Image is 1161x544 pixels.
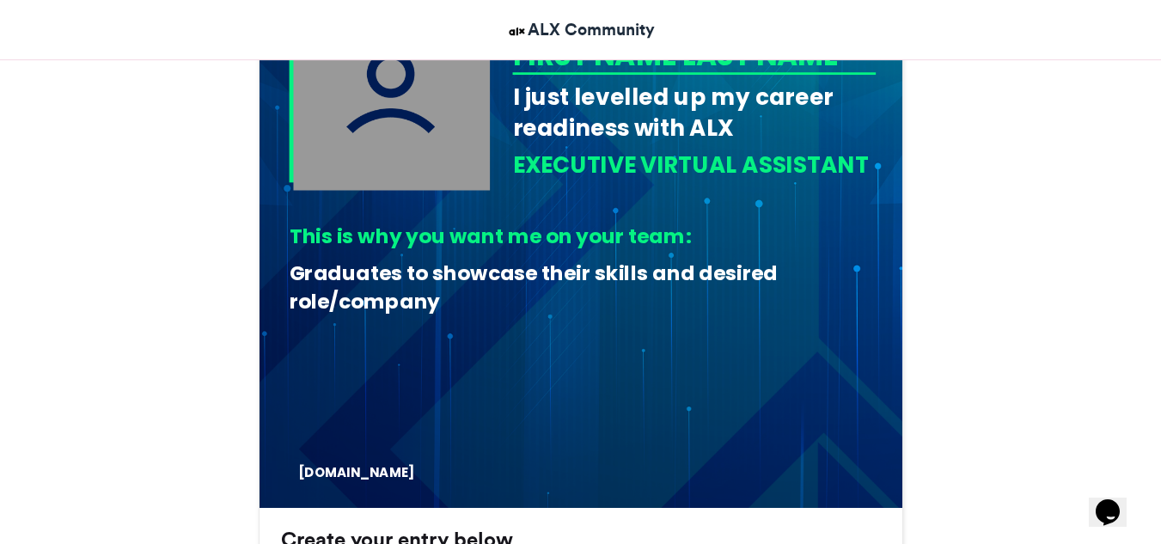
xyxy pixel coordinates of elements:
[512,150,876,181] div: Executive Virtual Assistant
[297,464,430,482] div: [DOMAIN_NAME]
[506,17,655,42] a: ALX Community
[512,81,876,144] div: I just levelled up my career readiness with ALX
[1089,475,1144,527] iframe: chat widget
[289,223,863,251] div: This is why you want me on your team:
[289,260,863,315] div: Graduates to showcase their skills and desired role/company
[506,21,528,42] img: ALX Community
